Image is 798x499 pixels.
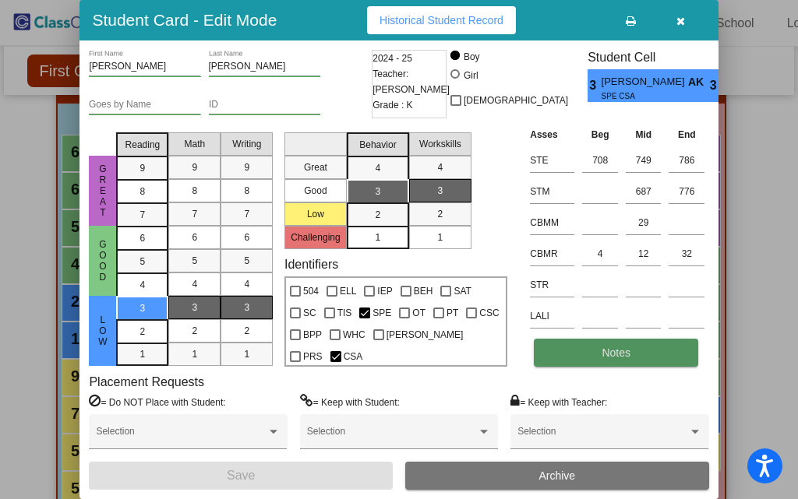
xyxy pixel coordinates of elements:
[337,304,352,322] span: TIS
[438,230,443,244] span: 1
[192,300,198,315] span: 3
[140,278,146,292] span: 4
[530,180,574,203] input: assessment
[303,347,323,366] span: PRS
[192,324,198,338] span: 2
[303,304,316,322] span: SC
[602,74,688,90] span: [PERSON_NAME]
[710,76,723,95] span: 3
[530,211,574,234] input: assessment
[303,325,322,344] span: BPP
[140,208,146,222] span: 7
[665,126,708,143] th: End
[140,231,146,245] span: 6
[192,207,198,221] span: 7
[376,161,381,175] span: 4
[140,161,146,175] span: 9
[479,304,499,322] span: CSC
[414,282,433,300] span: BEH
[89,394,225,409] label: = Do NOT Place with Student:
[89,374,204,389] label: Placement Requests
[89,462,393,490] button: Save
[227,469,255,482] span: Save
[192,254,198,268] span: 5
[245,300,250,315] span: 3
[367,6,516,34] button: Historical Student Record
[344,347,363,366] span: CSA
[447,304,458,322] span: PT
[588,50,723,65] h3: Student Cell
[245,160,250,174] span: 9
[412,304,425,322] span: OT
[530,149,574,172] input: assessment
[125,138,161,152] span: Reading
[588,76,601,95] span: 3
[140,325,146,339] span: 2
[530,304,574,328] input: assessment
[454,282,471,300] span: SAT
[377,282,392,300] span: IEP
[89,100,200,111] input: goes by name
[359,138,396,152] span: Behavior
[405,462,709,490] button: Archive
[96,315,110,347] span: Low
[245,184,250,198] span: 8
[438,184,443,198] span: 3
[602,346,630,359] span: Notes
[373,304,391,322] span: SPE
[464,91,568,110] span: [DEMOGRAPHIC_DATA]
[192,230,198,244] span: 6
[192,347,198,361] span: 1
[622,126,665,143] th: Mid
[530,242,574,265] input: assessment
[96,239,110,283] span: Good
[245,277,250,291] span: 4
[373,97,412,113] span: Grade : K
[602,90,677,102] span: SPE CSA
[463,50,480,64] div: Boy
[192,160,198,174] span: 9
[688,74,710,90] span: AK
[578,126,622,143] th: Beg
[140,255,146,269] span: 5
[340,282,356,300] span: ELL
[510,394,607,409] label: = Keep with Teacher:
[438,207,443,221] span: 2
[380,14,503,26] span: Historical Student Record
[192,184,198,198] span: 8
[303,282,319,300] span: 504
[376,184,381,199] span: 3
[373,66,450,97] span: Teacher: [PERSON_NAME]
[463,69,478,83] div: Girl
[245,230,250,244] span: 6
[192,277,198,291] span: 4
[245,207,250,221] span: 7
[245,254,250,268] span: 5
[245,324,250,338] span: 2
[284,257,338,272] label: Identifiers
[140,301,146,315] span: 3
[526,126,578,143] th: Asses
[538,469,575,482] span: Archive
[232,137,261,151] span: Writing
[419,137,461,151] span: Workskills
[343,325,365,344] span: WHC
[376,208,381,222] span: 2
[92,10,277,30] h3: Student Card - Edit Mode
[376,230,381,244] span: 1
[185,137,206,151] span: Math
[300,394,400,409] label: = Keep with Student:
[245,347,250,361] span: 1
[140,347,146,361] span: 1
[534,339,698,367] button: Notes
[373,51,412,66] span: 2024 - 25
[438,160,443,174] span: 4
[96,163,110,218] span: Great
[140,184,146,199] span: 8
[530,273,574,297] input: assessment
[387,325,464,344] span: [PERSON_NAME]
